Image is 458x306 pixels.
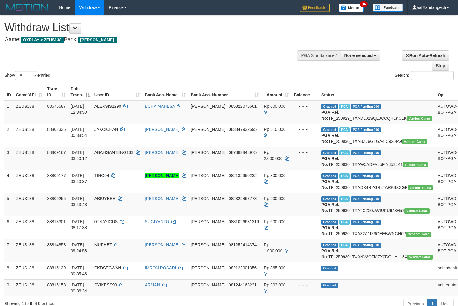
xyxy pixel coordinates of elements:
td: 9 [4,279,13,296]
a: ECHA MAHESA [145,104,175,109]
td: TF_250930_TXANV3Q7MZX0DGUHL18X [319,239,435,262]
span: 88802335 [47,127,66,132]
td: 2 [4,124,13,147]
th: Amount: activate to sort column ascending [261,83,291,100]
span: [PERSON_NAME] [191,242,225,247]
b: PGA Ref. No: [321,179,339,190]
div: - - - [294,219,317,225]
span: Marked by aafpengsreynich [339,243,350,248]
span: [PERSON_NAME] [191,127,225,132]
th: User ID: activate to sort column ascending [92,83,143,100]
span: 88809177 [47,173,66,178]
span: Copy 087882848975 to clipboard [229,150,257,155]
span: ABAHGANTENG133 [94,150,134,155]
span: Vendor URL: https://trx31.1velocity.biz [407,255,433,260]
span: Rp 2.000.000 [264,150,282,161]
div: - - - [294,242,317,248]
td: TF_250930_TXABZ79GTGA4IC920IA9 [319,124,435,147]
div: - - - [294,103,317,109]
span: Marked by aaftanly [339,150,350,155]
b: PGA Ref. No: [321,225,339,236]
span: 34 [360,1,368,7]
span: Rp 600.000 [264,104,285,109]
h1: Withdraw List [4,22,299,34]
th: Game/API: activate to sort column ascending [13,83,45,100]
label: Search: [395,71,454,80]
span: Copy 081244168231 to clipboard [229,283,257,287]
span: Copy 0881026631316 to clipboard [229,219,259,224]
td: 1 [4,100,13,124]
th: ID [4,83,13,100]
span: [DATE] 03:40:37 [70,173,87,184]
span: Vendor URL: https://trx31.1velocity.biz [408,185,433,190]
b: PGA Ref. No: [321,156,339,167]
td: TF_250930_TXADX4RYGR8TARK8XXGP [319,170,435,193]
span: ALEXSIS2290 [94,104,121,109]
img: MOTION_logo.png [4,3,50,12]
b: PGA Ref. No: [321,110,339,121]
span: 88809167 [47,150,66,155]
span: 88809255 [47,196,66,201]
img: Button%20Memo.svg [339,4,364,12]
span: Rp 900.000 [264,196,285,201]
td: ZEUS138 [13,279,45,296]
span: OXPLAY > ZEUS138 [21,37,64,43]
a: ARMAN [145,283,160,287]
span: Grabbed [321,266,338,271]
a: Stop [432,61,449,71]
b: PGA Ref. No: [321,248,339,259]
td: ZEUS138 [13,216,45,239]
td: ZEUS138 [13,124,45,147]
span: Marked by aafsreyleap [339,127,350,132]
span: SYIKESS99 [94,283,117,287]
span: [DATE] 00:38:54 [70,127,87,138]
span: [PERSON_NAME] [191,196,225,201]
td: ZEUS138 [13,262,45,279]
span: Rp 800.000 [264,173,285,178]
span: Grabbed [321,173,338,178]
td: ZEUS138 [13,100,45,124]
td: TF_250930_TXAW5ADFVJ5FIY453JK1 [319,147,435,170]
span: Vendor URL: https://trx31.1velocity.biz [406,232,431,237]
td: 8 [4,262,13,279]
span: [DATE] 09:36:34 [70,283,87,293]
td: ZEUS138 [13,193,45,216]
span: Grabbed [321,150,338,155]
img: Feedback.jpg [300,4,330,12]
span: 88675587 [47,104,66,109]
span: Rp 510.000 [264,127,285,132]
span: Rp 600.000 [264,219,285,224]
th: Status [319,83,435,100]
td: 6 [4,216,13,239]
a: [PERSON_NAME] [145,173,179,178]
span: Vendor URL: https://trx31.1velocity.biz [403,162,428,167]
th: Bank Acc. Name: activate to sort column ascending [142,83,188,100]
a: [PERSON_NAME] [145,127,179,132]
span: Grabbed [321,243,338,248]
span: 88815158 [47,283,66,287]
td: ZEUS138 [13,239,45,262]
span: PGA Pending [351,127,381,132]
img: panduan.png [373,4,403,12]
span: Grabbed [321,104,338,109]
b: PGA Ref. No: [321,133,339,144]
span: Copy 082322467778 to clipboard [229,196,257,201]
span: [PERSON_NAME] [78,37,116,43]
span: [PERSON_NAME] [191,265,225,270]
td: 7 [4,239,13,262]
div: - - - [294,196,317,202]
span: Marked by aafpengsreynich [339,104,350,109]
h4: Game: Bank: [4,37,299,43]
label: Show entries [4,71,50,80]
span: [DATE] 12:34:50 [70,104,87,115]
span: [DATE] 03:40:12 [70,150,87,161]
td: TF_250929_TXADL01SQL0CCQHLKCLK [319,100,435,124]
div: PGA Site Balance / [297,50,340,61]
td: 3 [4,147,13,170]
span: [DATE] 09:35:46 [70,265,87,276]
span: PGA Pending [351,104,381,109]
a: [PERSON_NAME] [145,196,179,201]
span: PGA Pending [351,220,381,225]
span: Grabbed [321,127,338,132]
span: Grabbed [321,283,338,288]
